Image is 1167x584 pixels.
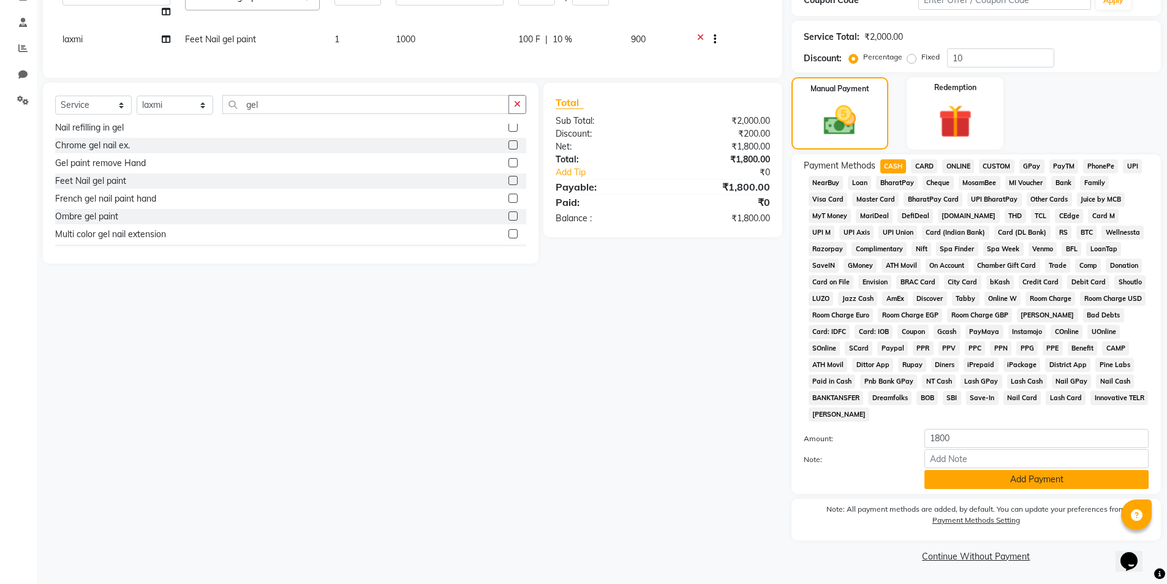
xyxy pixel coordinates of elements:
span: Jazz Cash [838,292,877,306]
span: SCard [845,341,872,355]
iframe: chat widget [1116,535,1155,572]
div: Paid: [546,195,663,210]
span: Feet Nail gel paint [185,34,256,45]
span: Paypal [877,341,908,355]
span: CASH [880,159,907,173]
span: BANKTANSFER [809,391,864,405]
label: Note: [795,454,916,465]
div: Total: [546,153,663,166]
span: Shoutlo [1114,275,1146,289]
span: Room Charge USD [1080,292,1146,306]
span: Bank [1051,176,1075,190]
img: _gift.svg [928,100,983,142]
div: ₹2,000.00 [864,31,903,44]
span: Online W [984,292,1021,306]
div: Multi color french gel nail extension [55,246,194,259]
div: Discount: [546,127,663,140]
label: Amount: [795,433,916,444]
span: BharatPay Card [904,192,962,207]
span: On Account [926,259,969,273]
span: Card M [1088,209,1119,223]
span: PPG [1016,341,1038,355]
span: PPV [939,341,960,355]
img: _cash.svg [814,102,866,139]
span: PhonePe [1083,159,1118,173]
span: bKash [986,275,1014,289]
span: Card: IOB [855,325,893,339]
button: Add Payment [924,470,1149,489]
span: PayMaya [965,325,1003,339]
span: Nail Card [1003,391,1041,405]
span: Card: IDFC [809,325,850,339]
div: ₹0 [663,195,779,210]
span: Master Card [852,192,899,207]
span: Nail GPay [1052,374,1092,389]
span: Venmo [1029,242,1057,256]
label: Redemption [934,82,976,93]
span: Discover [913,292,947,306]
span: Other Cards [1027,192,1072,207]
input: Search or Scan [222,95,509,114]
div: ₹1,800.00 [663,140,779,153]
div: Chrome gel nail ex. [55,139,130,152]
span: 1 [334,34,339,45]
span: UOnline [1087,325,1120,339]
input: Amount [924,429,1149,448]
span: Payment Methods [804,159,875,172]
span: Dreamfolks [868,391,912,405]
span: TCL [1031,209,1051,223]
div: ₹2,000.00 [663,115,779,127]
div: Multi color gel nail extension [55,228,166,241]
span: Innovative TELR [1090,391,1148,405]
div: ₹200.00 [663,127,779,140]
span: NearBuy [809,176,844,190]
div: Sub Total: [546,115,663,127]
a: Add Tip [546,166,682,179]
span: SBI [943,391,961,405]
span: Family [1080,176,1109,190]
span: Loan [848,176,871,190]
span: Dittor App [852,358,893,372]
span: Benefit [1068,341,1098,355]
span: RS [1056,226,1072,240]
span: 10 % [553,33,572,46]
span: Room Charge GBP [947,308,1012,322]
span: SOnline [809,341,840,355]
span: Pnb Bank GPay [860,374,917,389]
span: MI Voucher [1005,176,1047,190]
a: Continue Without Payment [794,550,1158,563]
span: BRAC Card [896,275,939,289]
span: PPN [990,341,1011,355]
label: Payment Methods Setting [932,515,1020,526]
span: Trade [1045,259,1071,273]
div: ₹1,800.00 [663,212,779,225]
span: THD [1005,209,1026,223]
span: Paid in Cash [809,374,856,389]
span: DefiDeal [897,209,933,223]
div: Ombre gel paint [55,210,118,223]
span: CAMP [1102,341,1129,355]
div: ₹0 [682,166,779,179]
span: PPR [913,341,934,355]
span: District App [1045,358,1090,372]
span: Coupon [897,325,929,339]
span: Room Charge Euro [809,308,874,322]
span: Gcash [934,325,961,339]
span: AmEx [882,292,908,306]
div: French gel nail paint hand [55,192,156,205]
span: Tabby [952,292,980,306]
label: Note: All payment methods are added, by default. You can update your preferences from [804,504,1149,531]
span: COnline [1051,325,1082,339]
span: Room Charge EGP [878,308,942,322]
span: SaveIN [809,259,839,273]
span: Razorpay [809,242,847,256]
span: LoanTap [1086,242,1121,256]
span: Lash Cash [1007,374,1047,389]
span: [PERSON_NAME] [1017,308,1078,322]
span: BharatPay [876,176,918,190]
span: Lash Card [1046,391,1086,405]
div: Gel paint remove Hand [55,157,146,170]
span: Cheque [923,176,954,190]
span: UPI [1123,159,1142,173]
span: Pine Labs [1095,358,1134,372]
